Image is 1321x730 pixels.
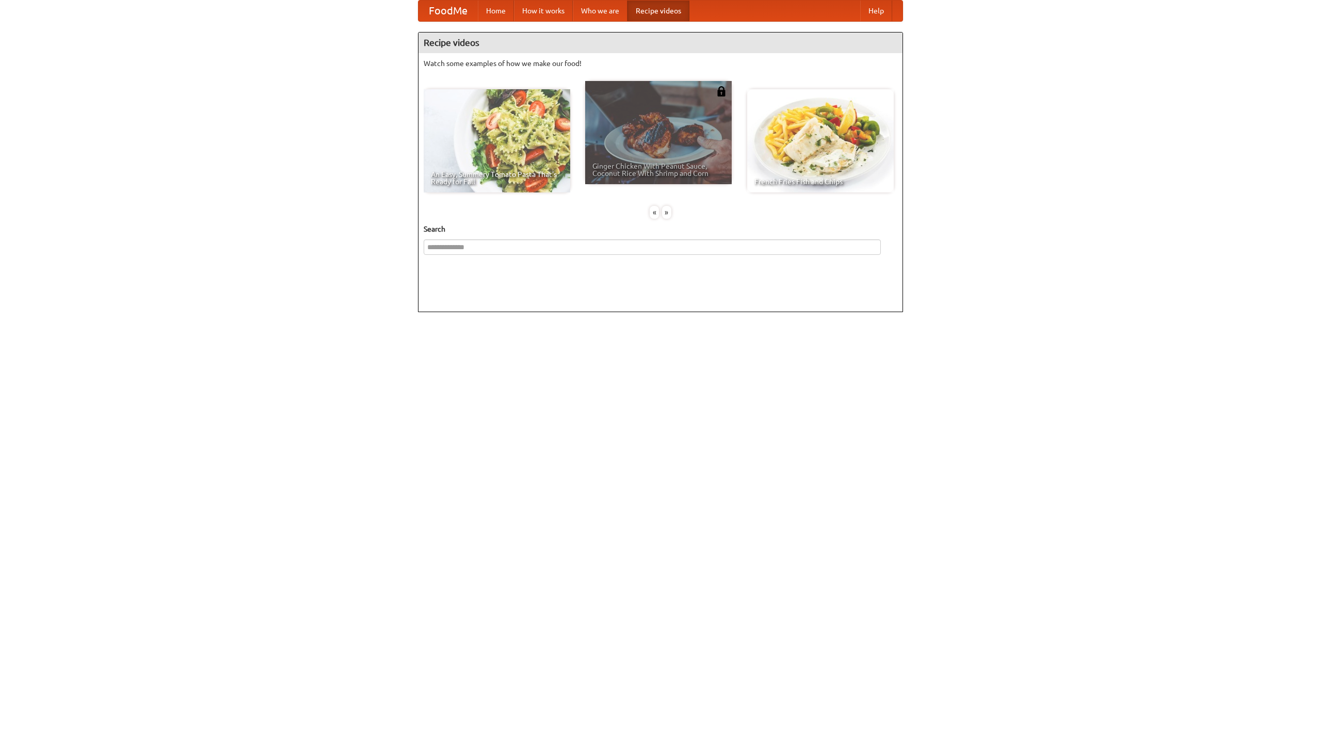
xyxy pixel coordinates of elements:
[716,86,727,96] img: 483408.png
[747,89,894,192] a: French Fries Fish and Chips
[650,206,659,219] div: «
[424,58,897,69] p: Watch some examples of how we make our food!
[424,224,897,234] h5: Search
[754,178,887,185] span: French Fries Fish and Chips
[662,206,671,219] div: »
[860,1,892,21] a: Help
[627,1,689,21] a: Recipe videos
[478,1,514,21] a: Home
[573,1,627,21] a: Who we are
[514,1,573,21] a: How it works
[418,33,903,53] h4: Recipe videos
[424,89,570,192] a: An Easy, Summery Tomato Pasta That's Ready for Fall
[418,1,478,21] a: FoodMe
[431,171,563,185] span: An Easy, Summery Tomato Pasta That's Ready for Fall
